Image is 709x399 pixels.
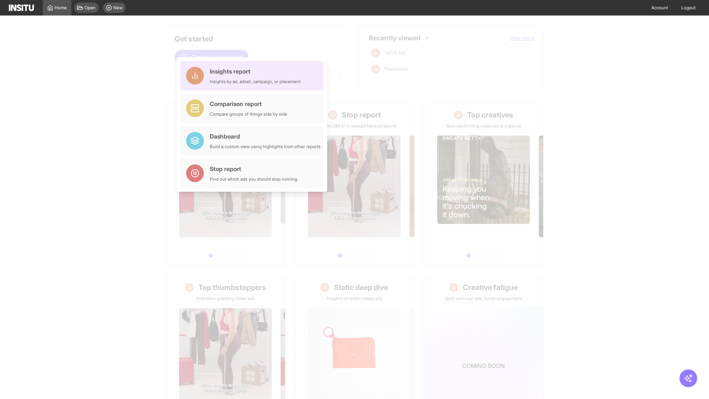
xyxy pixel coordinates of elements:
div: Stop report [210,164,297,173]
div: Build a custom view using highlights from other reports [210,144,321,150]
span: Open [85,5,96,11]
div: Insights by ad, adset, campaign, or placement [210,79,301,85]
div: Find out which ads you should stop running [210,176,297,182]
span: New [113,5,123,11]
img: Logo [9,4,34,11]
div: Comparison report [210,99,287,108]
div: Dashboard [210,132,321,141]
span: Home [55,5,67,11]
div: Insights report [210,67,301,76]
div: Compare groups of things side by side [210,111,287,117]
